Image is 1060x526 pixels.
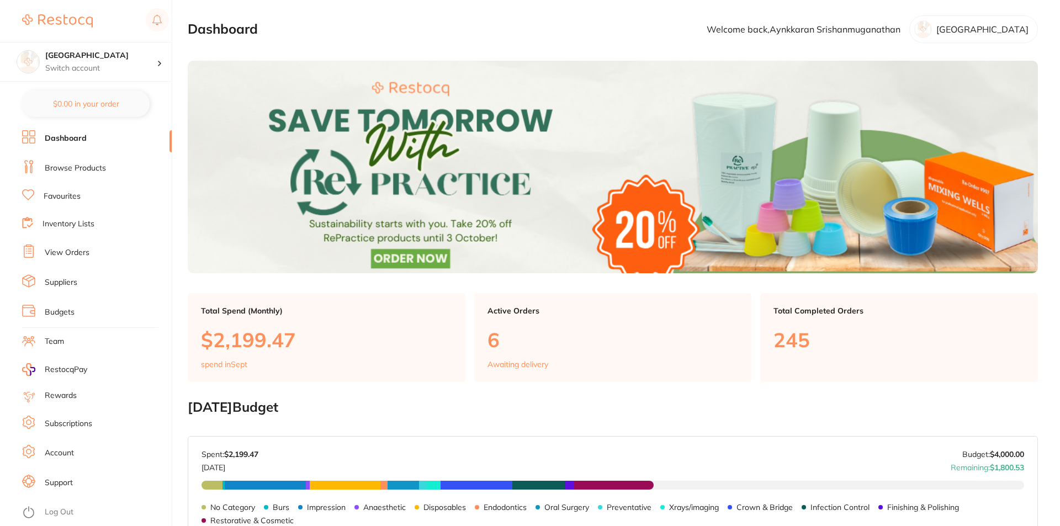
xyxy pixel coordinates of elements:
p: No Category [210,503,255,512]
a: Restocq Logo [22,8,93,34]
p: Endodontics [484,503,527,512]
p: Switch account [45,63,157,74]
img: Restocq Logo [22,14,93,28]
a: Subscriptions [45,418,92,429]
img: Lakes Boulevard Dental [17,51,39,73]
a: Browse Products [45,163,106,174]
p: Remaining: [951,459,1024,472]
a: Total Completed Orders245 [760,293,1038,382]
p: 6 [487,328,739,351]
a: Rewards [45,390,77,401]
p: Infection Control [810,503,870,512]
h2: Dashboard [188,22,258,37]
p: Welcome back, Aynkkaran Srishanmuganathan [707,24,900,34]
p: Spent: [202,450,258,459]
p: 245 [773,328,1025,351]
p: Total Completed Orders [773,306,1025,315]
p: Budget: [962,450,1024,459]
a: Total Spend (Monthly)$2,199.47spend inSept [188,293,465,382]
p: Crown & Bridge [736,503,793,512]
p: Anaesthetic [363,503,406,512]
strong: $2,199.47 [224,449,258,459]
strong: $1,800.53 [990,463,1024,472]
button: $0.00 in your order [22,91,150,117]
a: Inventory Lists [43,219,94,230]
strong: $4,000.00 [990,449,1024,459]
p: Awaiting delivery [487,360,548,369]
a: Active Orders6Awaiting delivery [474,293,752,382]
p: [GEOGRAPHIC_DATA] [936,24,1029,34]
h2: [DATE] Budget [188,400,1038,415]
a: Dashboard [45,133,87,144]
a: Suppliers [45,277,77,288]
p: Oral Surgery [544,503,589,512]
a: View Orders [45,247,89,258]
p: Preventative [607,503,651,512]
h4: Lakes Boulevard Dental [45,50,157,61]
img: Dashboard [188,61,1038,273]
button: Log Out [22,504,168,522]
a: Budgets [45,307,75,318]
p: Active Orders [487,306,739,315]
p: Xrays/imaging [669,503,719,512]
p: $2,199.47 [201,328,452,351]
a: Support [45,477,73,488]
p: Restorative & Cosmetic [210,516,294,525]
p: Finishing & Polishing [887,503,959,512]
p: Impression [307,503,346,512]
p: Burs [273,503,289,512]
a: Team [45,336,64,347]
span: RestocqPay [45,364,87,375]
p: Disposables [423,503,466,512]
p: spend in Sept [201,360,247,369]
p: [DATE] [202,459,258,472]
p: Total Spend (Monthly) [201,306,452,315]
a: Log Out [45,507,73,518]
a: Account [45,448,74,459]
img: RestocqPay [22,363,35,376]
a: Favourites [44,191,81,202]
a: RestocqPay [22,363,87,376]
